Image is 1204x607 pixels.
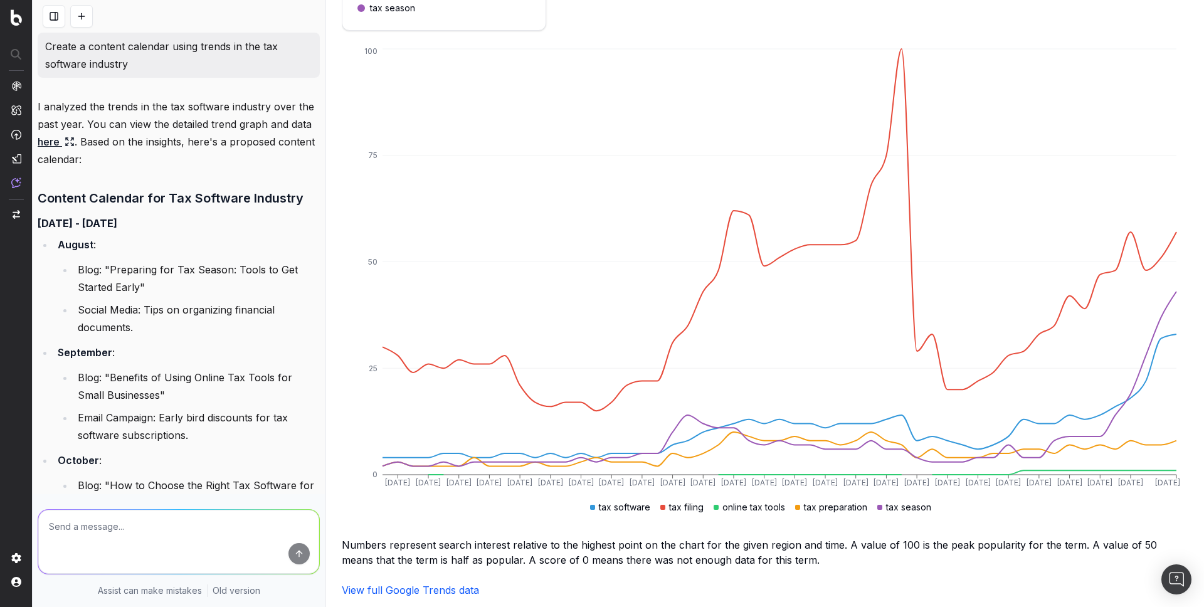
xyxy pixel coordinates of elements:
[11,577,21,587] img: My account
[372,470,378,479] tspan: 0
[569,478,594,487] tspan: [DATE]
[74,261,320,296] li: Blog: "Preparing for Tax Season: Tools to Get Started Early"
[714,501,785,514] div: online tax tools
[45,38,312,73] p: Create a content calendar using trends in the tax software industry
[74,477,320,512] li: Blog: "How to Choose the Right Tax Software for Your Needs"
[843,478,869,487] tspan: [DATE]
[368,150,378,160] tspan: 75
[13,210,20,219] img: Switch project
[446,478,472,487] tspan: [DATE]
[874,478,899,487] tspan: [DATE]
[11,177,21,188] img: Assist
[966,478,991,487] tspan: [DATE]
[38,98,320,168] p: I analyzed the trends in the tax software industry over the past year. You can view the detailed ...
[783,478,808,487] tspan: [DATE]
[477,478,502,487] tspan: [DATE]
[58,346,112,359] strong: September
[721,478,746,487] tspan: [DATE]
[11,9,22,26] img: Botify logo
[691,478,716,487] tspan: [DATE]
[590,501,650,514] div: tax software
[364,46,378,56] tspan: 100
[1155,478,1180,487] tspan: [DATE]
[877,501,931,514] div: tax season
[74,301,320,336] li: Social Media: Tips on organizing financial documents.
[1027,478,1052,487] tspan: [DATE]
[11,105,21,115] img: Intelligence
[54,236,320,336] li: :
[416,478,441,487] tspan: [DATE]
[599,478,624,487] tspan: [DATE]
[795,501,867,514] div: tax preparation
[342,537,1189,567] div: Numbers represent search interest relative to the highest point on the chart for the given region...
[1118,478,1143,487] tspan: [DATE]
[213,584,260,597] a: Old version
[660,478,685,487] tspan: [DATE]
[38,188,320,208] h3: Content Calendar for Tax Software Industry
[370,2,415,15] div: tax season
[342,584,479,596] a: View full Google Trends data
[935,478,960,487] tspan: [DATE]
[368,257,378,267] tspan: 50
[38,217,117,230] strong: [DATE] - [DATE]
[630,478,655,487] tspan: [DATE]
[904,478,929,487] tspan: [DATE]
[98,584,202,597] p: Assist can make mistakes
[58,454,99,467] strong: October
[538,478,563,487] tspan: [DATE]
[1088,478,1113,487] tspan: [DATE]
[38,133,75,150] a: here
[660,501,704,514] div: tax filing
[369,364,378,373] tspan: 25
[11,129,21,140] img: Activation
[74,369,320,404] li: Blog: "Benefits of Using Online Tax Tools for Small Businesses"
[507,478,532,487] tspan: [DATE]
[54,451,320,552] li: :
[54,344,320,444] li: :
[58,238,93,251] strong: August
[996,478,1021,487] tspan: [DATE]
[386,478,411,487] tspan: [DATE]
[11,154,21,164] img: Studio
[813,478,838,487] tspan: [DATE]
[74,409,320,444] li: Email Campaign: Early bird discounts for tax software subscriptions.
[752,478,777,487] tspan: [DATE]
[11,81,21,91] img: Analytics
[1057,478,1082,487] tspan: [DATE]
[1161,564,1191,594] div: Open Intercom Messenger
[11,553,21,563] img: Setting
